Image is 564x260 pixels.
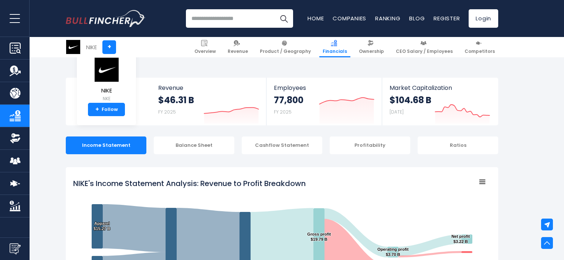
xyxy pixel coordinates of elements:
[102,40,116,54] a: +
[418,136,498,154] div: Ratios
[224,37,251,57] a: Revenue
[88,103,125,116] a: +Follow
[330,136,410,154] div: Profitability
[151,78,266,125] a: Revenue $46.31 B FY 2025
[191,37,219,57] a: Overview
[465,48,495,54] span: Competitors
[242,136,322,154] div: Cashflow Statement
[356,37,387,57] a: Ownership
[154,136,234,154] div: Balance Sheet
[390,84,490,91] span: Market Capitalization
[274,109,292,115] small: FY 2025
[10,133,21,144] img: Ownership
[194,48,216,54] span: Overview
[333,14,366,22] a: Companies
[390,109,404,115] small: [DATE]
[469,9,498,28] a: Login
[274,94,303,106] strong: 77,800
[260,48,311,54] span: Product / Geography
[461,37,498,57] a: Competitors
[319,37,350,57] a: Financials
[375,14,400,22] a: Ranking
[274,84,374,91] span: Employees
[66,10,146,27] img: Bullfincher logo
[256,37,314,57] a: Product / Geography
[266,78,381,125] a: Employees 77,800 FY 2025
[228,48,248,54] span: Revenue
[93,57,120,103] a: NIKE NKE
[359,48,384,54] span: Ownership
[275,9,293,28] button: Search
[393,37,456,57] a: CEO Salary / Employees
[158,84,259,91] span: Revenue
[390,94,431,106] strong: $104.68 B
[94,221,110,231] text: Apparel $15.27 B
[73,178,306,189] tspan: NIKE's Income Statement Analysis: Revenue to Profit Breakdown
[94,95,119,102] small: NKE
[86,43,97,51] div: NIKE
[323,48,347,54] span: Financials
[434,14,460,22] a: Register
[66,40,80,54] img: NKE logo
[94,88,119,94] span: NIKE
[307,232,331,242] text: Gross profit $19.79 B
[382,78,497,125] a: Market Capitalization $104.68 B [DATE]
[158,94,194,106] strong: $46.31 B
[308,14,324,22] a: Home
[66,136,146,154] div: Income Statement
[158,109,176,115] small: FY 2025
[66,10,145,27] a: Go to homepage
[94,57,119,82] img: NKE logo
[451,234,470,244] text: Net profit $3.22 B
[396,48,453,54] span: CEO Salary / Employees
[409,14,425,22] a: Blog
[377,247,409,257] text: Operating profit $3.70 B
[95,106,99,113] strong: +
